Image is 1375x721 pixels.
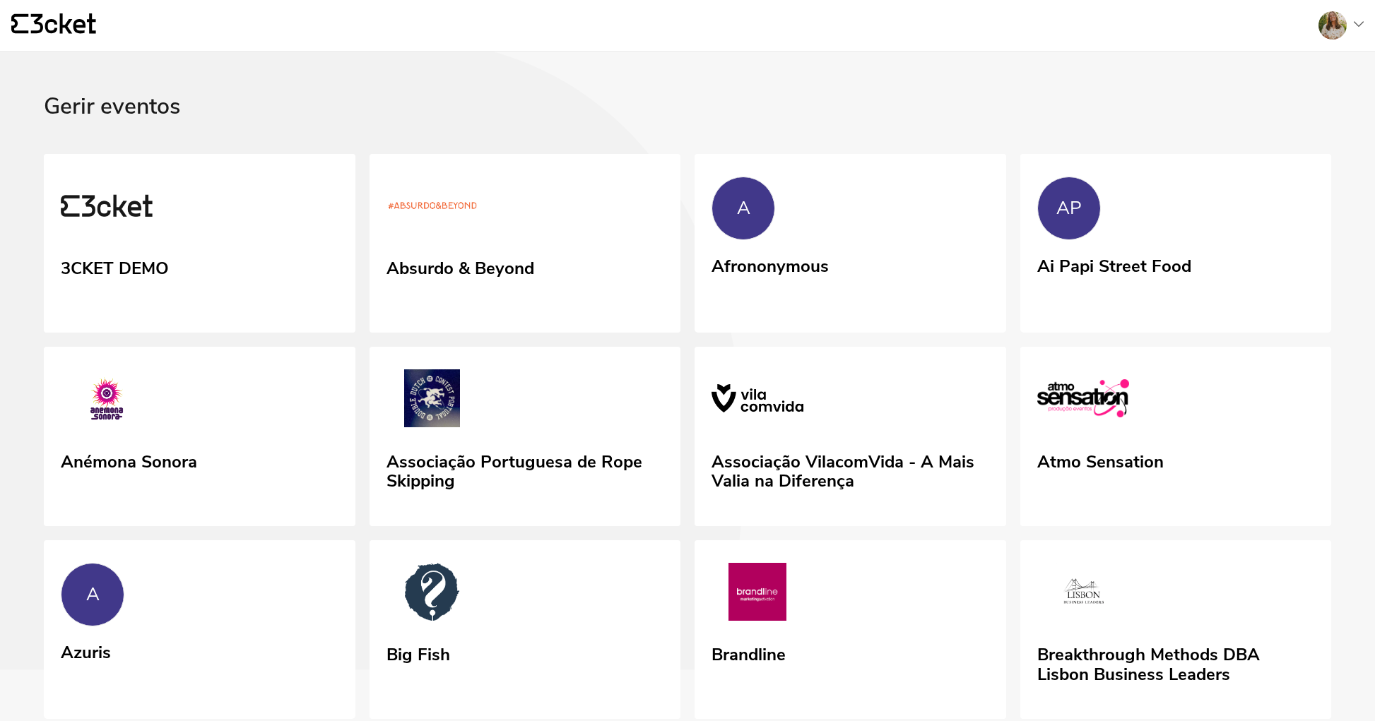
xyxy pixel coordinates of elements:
a: Associação Portuguesa de Rope Skipping Associação Portuguesa de Rope Skipping [370,347,681,526]
img: Associação VilacomVida - A Mais Valia na Diferença [712,369,803,433]
a: Atmo Sensation Atmo Sensation [1020,347,1332,526]
img: Brandline [712,563,803,626]
div: Gerir eventos [44,94,1331,154]
a: Associação VilacomVida - A Mais Valia na Diferença Associação VilacomVida - A Mais Valia na Difer... [695,347,1006,526]
a: A Afrononymous [695,154,1006,330]
div: A [737,198,750,219]
a: Big Fish Big Fish [370,540,681,720]
img: Breakthrough Methods DBA Lisbon Business Leaders [1037,563,1129,626]
img: Anémona Sonora [61,369,153,433]
a: Anémona Sonora Anémona Sonora [44,347,355,526]
div: 3CKET DEMO [61,254,169,279]
div: Afrononymous [712,251,829,277]
div: Absurdo & Beyond [386,254,534,279]
a: Absurdo & Beyond Absurdo & Beyond [370,154,681,333]
img: Associação Portuguesa de Rope Skipping [386,369,478,433]
g: {' '} [11,14,28,34]
img: Big Fish [386,563,478,626]
div: Atmo Sensation [1037,447,1164,472]
div: Associação Portuguesa de Rope Skipping [386,447,664,491]
a: Breakthrough Methods DBA Lisbon Business Leaders Breakthrough Methods DBA Lisbon Business Leaders [1020,540,1332,720]
div: Brandline [712,640,786,665]
div: AP [1056,198,1082,219]
a: 3CKET DEMO 3CKET DEMO [44,154,355,333]
a: {' '} [11,13,96,37]
img: 3CKET DEMO [61,177,153,240]
div: Ai Papi Street Food [1037,251,1191,277]
a: Brandline Brandline [695,540,1006,720]
a: AP Ai Papi Street Food [1020,154,1332,330]
div: Big Fish [386,640,450,665]
div: Anémona Sonora [61,447,197,472]
div: Associação VilacomVida - A Mais Valia na Diferença [712,447,989,491]
div: A [86,584,100,605]
a: A Azuris [44,540,355,717]
div: Azuris [61,638,111,663]
img: Atmo Sensation [1037,369,1129,433]
img: Absurdo & Beyond [386,177,478,240]
div: Breakthrough Methods DBA Lisbon Business Leaders [1037,640,1315,684]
